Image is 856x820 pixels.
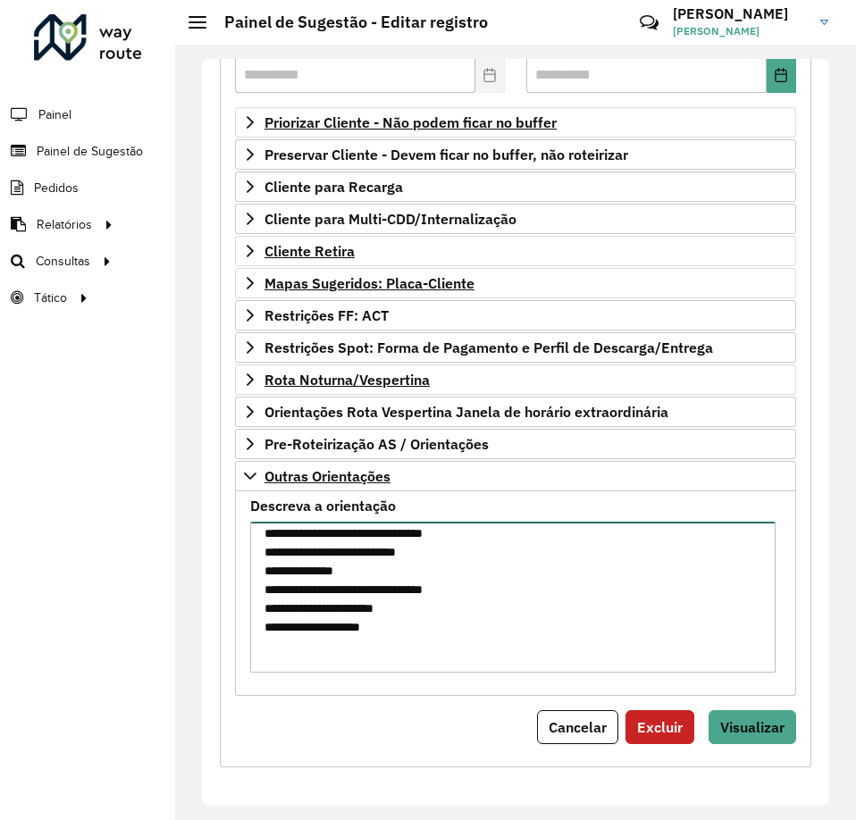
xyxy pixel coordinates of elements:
[235,300,796,331] a: Restrições FF: ACT
[637,718,683,736] span: Excluir
[264,212,516,226] span: Cliente para Multi-CDD/Internalização
[264,244,355,258] span: Cliente Retira
[235,204,796,234] a: Cliente para Multi-CDD/Internalização
[264,276,474,290] span: Mapas Sugeridos: Placa-Cliente
[720,718,785,736] span: Visualizar
[37,215,92,234] span: Relatórios
[235,364,796,395] a: Rota Noturna/Vespertina
[625,710,694,744] button: Excluir
[264,372,430,387] span: Rota Noturna/Vespertina
[235,107,796,138] a: Priorizar Cliente - Não podem ficar no buffer
[264,340,713,355] span: Restrições Spot: Forma de Pagamento e Perfil de Descarga/Entrega
[630,4,668,42] a: Contato Rápido
[235,236,796,266] a: Cliente Retira
[235,461,796,491] a: Outras Orientações
[673,5,807,22] h3: [PERSON_NAME]
[709,710,796,744] button: Visualizar
[37,142,143,161] span: Painel de Sugestão
[549,718,607,736] span: Cancelar
[235,491,796,696] div: Outras Orientações
[264,115,557,130] span: Priorizar Cliente - Não podem ficar no buffer
[264,180,403,194] span: Cliente para Recarga
[537,710,618,744] button: Cancelar
[206,13,488,32] h2: Painel de Sugestão - Editar registro
[235,268,796,298] a: Mapas Sugeridos: Placa-Cliente
[235,172,796,202] a: Cliente para Recarga
[34,289,67,307] span: Tático
[235,332,796,363] a: Restrições Spot: Forma de Pagamento e Perfil de Descarga/Entrega
[38,105,71,124] span: Painel
[673,23,807,39] span: [PERSON_NAME]
[235,429,796,459] a: Pre-Roteirização AS / Orientações
[36,252,90,271] span: Consultas
[264,147,628,162] span: Preservar Cliente - Devem ficar no buffer, não roteirizar
[250,495,396,516] label: Descreva a orientação
[235,397,796,427] a: Orientações Rota Vespertina Janela de horário extraordinária
[264,405,668,419] span: Orientações Rota Vespertina Janela de horário extraordinária
[264,437,489,451] span: Pre-Roteirização AS / Orientações
[34,179,79,197] span: Pedidos
[264,469,390,483] span: Outras Orientações
[264,308,389,322] span: Restrições FF: ACT
[235,139,796,170] a: Preservar Cliente - Devem ficar no buffer, não roteirizar
[767,57,796,93] button: Choose Date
